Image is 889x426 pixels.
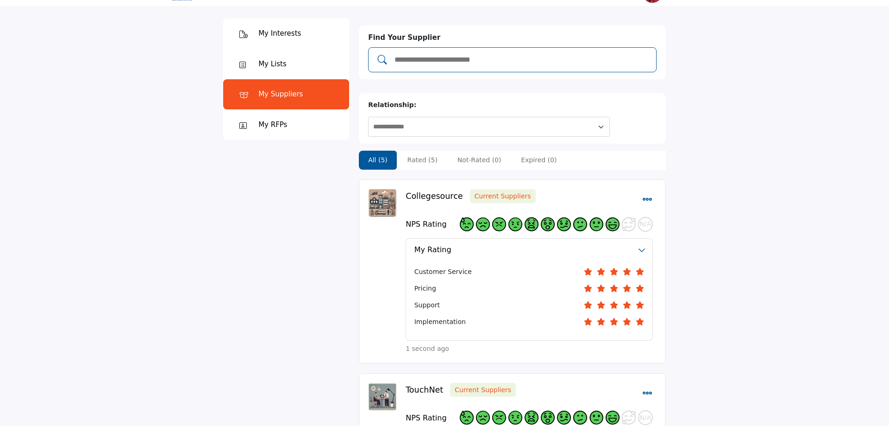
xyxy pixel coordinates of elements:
[258,28,301,39] div: My Interests
[573,217,587,231] div: 7
[525,217,538,231] div: 4
[359,151,397,170] li: All (5)
[476,217,490,231] div: 1
[414,267,472,277] span: Customer Service
[394,54,650,66] input: Add and rate your suppliers
[557,411,571,425] div: 6
[406,413,446,422] h4: NPS Rating
[573,411,587,425] div: 7
[606,411,620,425] div: 9
[406,344,449,354] span: 1 second ago
[406,220,446,229] h4: NPS Rating
[642,383,653,404] button: Select Dropdown Menu Options
[492,411,506,425] div: 2
[622,217,636,231] div: 10
[541,217,555,231] div: 5
[525,411,538,425] div: 4
[369,383,396,411] img: touchnet logo
[258,120,287,130] div: My RFPs
[414,317,466,327] span: Implementation
[638,217,653,232] div: N/A
[508,411,522,425] div: 3
[368,32,440,43] label: Find Your Supplier
[589,411,603,425] div: 8
[450,383,516,397] span: Your indicated relationship type: Current Suppliers
[638,410,653,425] div: N/A
[541,411,555,425] div: 5
[460,411,474,425] div: 0
[512,151,566,170] li: Expired (0)
[258,59,287,70] div: My Lists
[642,189,653,210] button: Select Dropdown Menu Options
[414,300,440,310] span: Support
[622,411,636,425] div: 10
[492,217,506,231] div: 2
[398,151,447,170] li: Rated (5)
[414,284,436,293] span: Pricing
[258,89,303,100] div: My Suppliers
[640,414,651,422] span: N/A
[508,217,522,231] div: 3
[368,101,416,108] b: Relationship:
[589,217,603,231] div: 8
[448,151,511,170] li: Not-Rated (0)
[557,217,571,231] div: 6
[406,239,638,261] button: My Rating
[406,385,443,394] a: TouchNet
[640,220,651,228] span: N/A
[606,217,620,231] div: 9
[470,189,536,203] span: Your indicated relationship type: Current Suppliers
[460,217,474,231] div: 0
[406,191,463,201] a: Collegesource
[369,189,396,217] img: collegesource logo
[476,411,490,425] div: 1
